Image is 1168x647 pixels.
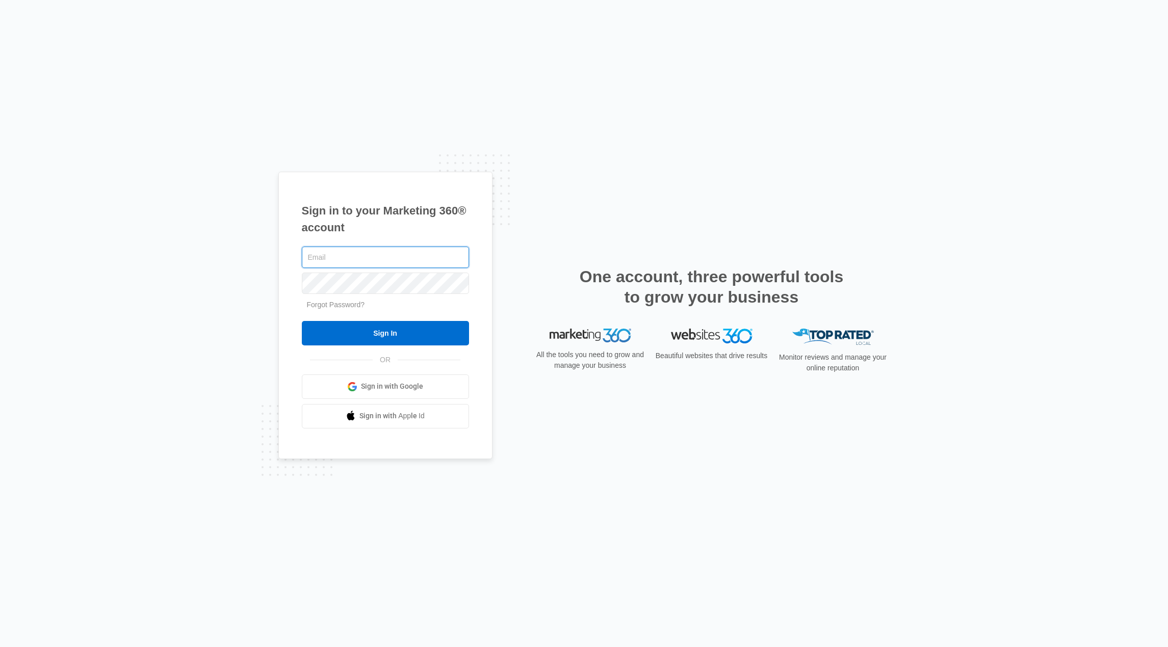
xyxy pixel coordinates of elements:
span: OR [373,355,398,365]
img: Top Rated Local [792,329,874,345]
h2: One account, three powerful tools to grow your business [577,266,847,307]
p: Beautiful websites that drive results [655,351,769,361]
a: Sign in with Apple Id [302,404,469,428]
span: Sign in with Google [361,381,423,392]
input: Sign In [302,321,469,345]
h1: Sign in to your Marketing 360® account [302,202,469,236]
img: Websites 360 [671,329,752,343]
img: Marketing 360 [550,329,631,343]
span: Sign in with Apple Id [359,411,425,421]
p: All the tools you need to grow and manage your business [533,349,647,371]
input: Email [302,247,469,268]
a: Sign in with Google [302,374,469,399]
a: Forgot Password? [307,301,365,309]
p: Monitor reviews and manage your online reputation [776,352,890,373]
